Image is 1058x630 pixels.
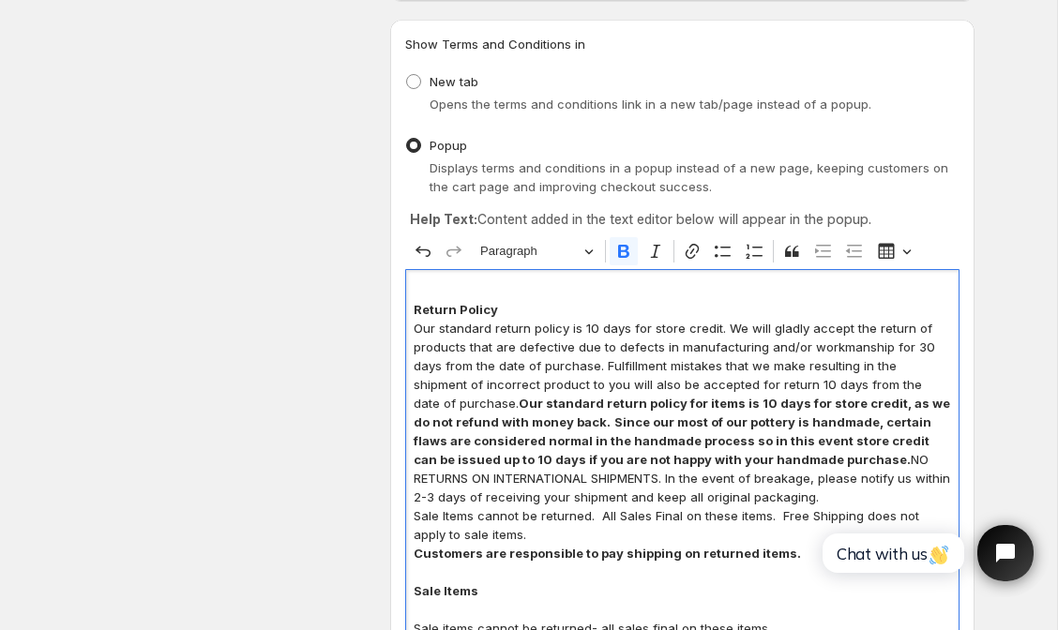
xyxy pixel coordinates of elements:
[414,506,951,544] p: Sale Items cannot be returned. All Sales Final on these items. Free Shipping does not apply to sa...
[414,396,950,429] strong: Our standard return policy for items is 10 days for store credit, as we do not refund with money ...
[430,160,948,194] span: Displays terms and conditions in a popup instead of a new page, keeping customers on the cart pag...
[480,240,578,262] span: Paragraph
[405,37,585,52] span: Show Terms and Conditions in
[410,210,955,229] p: Content added in the text editor below will appear in the popup.
[410,211,477,227] strong: Help Text:
[430,74,478,89] span: New tab
[430,138,467,153] span: Popup
[414,302,498,317] strong: Return Policy
[405,233,960,269] div: Editor toolbar
[802,509,1050,597] iframe: Tidio Chat
[472,237,601,266] button: Paragraph, Heading
[430,97,871,112] span: Opens the terms and conditions link in a new tab/page instead of a popup.
[414,583,478,598] strong: Sale Items
[414,546,801,561] strong: Customers are responsible to pay shipping on returned items.
[414,319,951,506] p: Our standard return policy is 10 days for store credit. We will gladly accept the return of produ...
[414,414,931,467] strong: Since our most of our pottery is handmade, certain flaws are considered normal in the handmade pr...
